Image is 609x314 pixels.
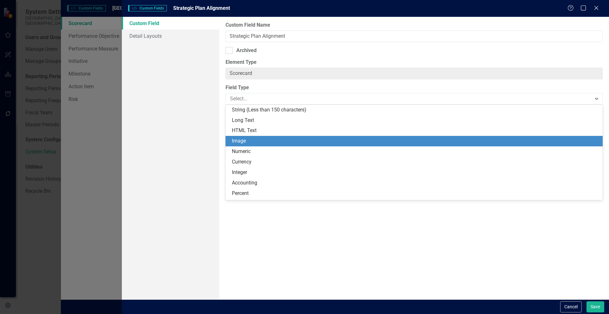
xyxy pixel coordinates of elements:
[586,301,604,312] button: Save
[128,5,167,11] span: Custom Fields
[232,137,599,145] div: Image
[232,127,599,134] div: HTML Text
[226,22,603,29] label: Custom Field Name
[560,301,582,312] button: Cancel
[232,148,599,155] div: Numeric
[226,30,603,42] input: Custom Field Name
[232,158,599,166] div: Currency
[232,106,599,114] div: String (Less than 150 characters)
[173,5,230,11] span: Strategic Plan Alignment
[226,59,603,66] label: Element Type
[122,17,219,30] a: Custom Field
[232,117,599,124] div: Long Text
[236,47,257,54] div: Archived
[232,179,599,187] div: Accounting
[122,30,219,42] a: Detail Layouts
[232,169,599,176] div: Integer
[226,84,603,91] label: Field Type
[232,190,599,197] div: Percent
